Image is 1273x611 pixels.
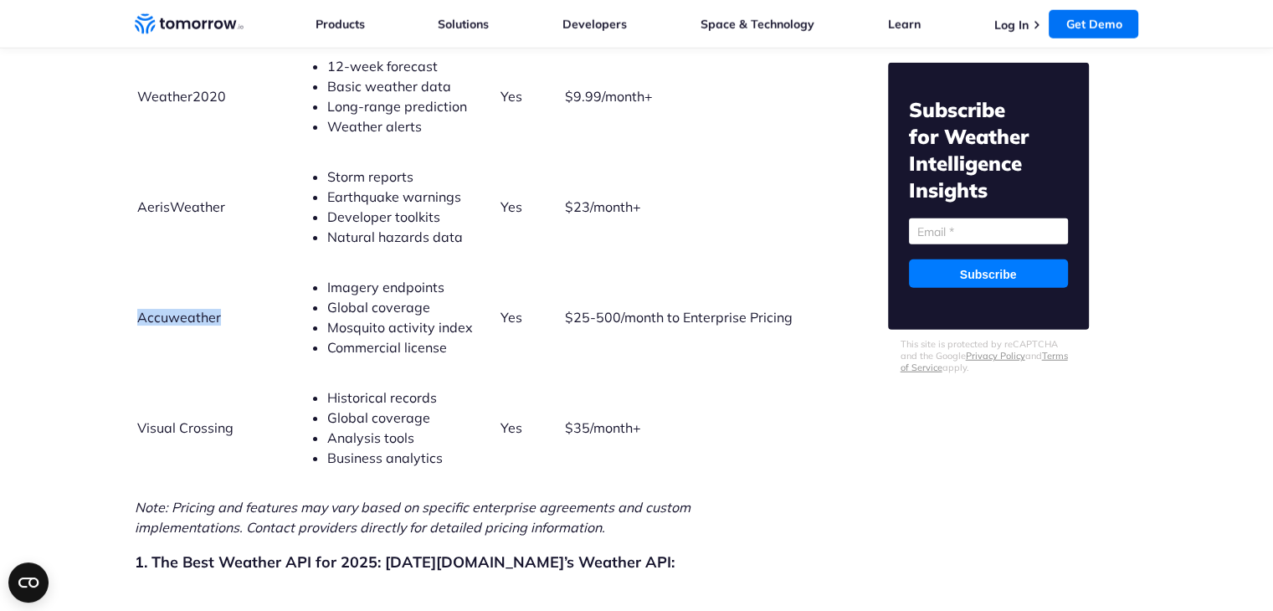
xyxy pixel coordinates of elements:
span: Weather2020 [137,88,226,105]
span: Natural hazards data [327,228,463,245]
span: Yes [500,88,522,105]
span: $9.99/month+ [565,88,653,105]
span: Visual Crossing [137,419,234,436]
a: Products [316,17,365,32]
span: AerisWeather [137,198,225,215]
span: Storm reports [327,168,413,185]
span: $35/month+ [565,419,641,436]
input: Email * [909,218,1068,244]
input: Subscribe [909,259,1068,288]
span: Accuweather [137,309,221,326]
a: Developers [562,17,627,32]
a: Log In [993,18,1028,33]
span: Global coverage [327,299,430,316]
a: Home link [135,12,244,37]
span: Mosquito activity index [327,319,473,336]
span: $25-500/month to Enterprise Pricing [565,309,793,326]
span: Weather alerts [327,118,422,135]
span: Commercial license [327,339,447,356]
span: Basic weather data [327,78,451,95]
span: Yes [500,419,522,436]
span: Long-range prediction [327,98,467,115]
a: Get Demo [1049,10,1138,39]
a: Terms of Service [901,350,1068,373]
span: Yes [500,198,522,215]
span: Note: Pricing and features may vary based on specific enterprise agreements and custom implementa... [135,499,690,536]
a: Space & Technology [701,17,814,32]
span: Imagery endpoints [327,279,444,295]
span: Developer toolkits [327,208,440,225]
button: Open CMP widget [8,562,49,603]
a: Learn [888,17,921,32]
a: Solutions [438,17,489,32]
span: $23/month+ [565,198,641,215]
span: Business analytics [327,449,443,466]
a: Privacy Policy [966,350,1025,362]
span: Historical records [327,389,437,406]
p: This site is protected by reCAPTCHA and the Google and apply. [901,338,1076,373]
span: Analysis tools [327,429,414,446]
span: Earthquake warnings [327,188,461,205]
span: Yes [500,309,522,326]
span: Global coverage [327,409,430,426]
h2: 1. The Best Weather API for 2025: [DATE][DOMAIN_NAME]’s Weather API: [135,551,799,574]
h2: Subscribe for Weather Intelligence Insights [909,96,1068,203]
span: 12-week forecast [327,58,438,74]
